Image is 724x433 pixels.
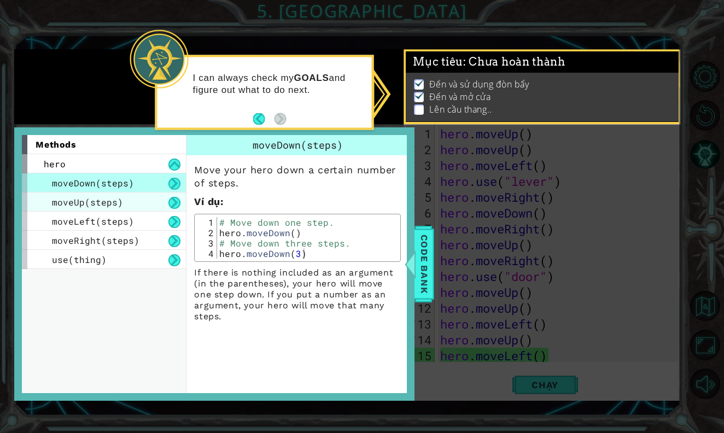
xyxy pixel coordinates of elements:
p: If there is nothing included as an argument (in the parentheses), your hero will move one step do... [194,267,401,322]
span: moveLeft(steps) [52,215,134,227]
p: I can always check my and figure out what to do next. [193,72,364,96]
span: moveUp(steps) [52,196,123,208]
p: Lên cầu thang.. [429,103,492,115]
div: 2 [197,227,217,238]
div: methods [22,135,186,154]
div: 3 [197,238,217,248]
img: Check mark for checkbox [414,91,425,100]
p: Move your hero down a certain number of steps. [194,163,401,190]
span: use(thing) [52,254,107,265]
strong: GOALS [294,72,329,83]
span: moveRight(steps) [52,235,139,246]
img: Check mark for checkbox [414,78,425,87]
div: 4 [197,248,217,259]
p: Đến và sử dụng đòn bẩy [429,78,529,90]
p: Đến và mở cửa [429,91,491,103]
span: Mục tiêu [413,55,565,69]
button: Next [275,113,287,125]
div: moveDown(steps) [186,135,408,155]
div: 1 [197,217,217,227]
span: Code Bank [416,231,433,297]
span: Ví dụ [194,196,220,207]
span: moveDown(steps) [253,138,343,151]
span: : Chưa hoàn thành [463,55,565,68]
button: Back [253,113,275,125]
span: moveDown(steps) [52,177,134,189]
strong: : [194,196,223,207]
span: methods [36,139,76,150]
span: hero [44,158,66,169]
